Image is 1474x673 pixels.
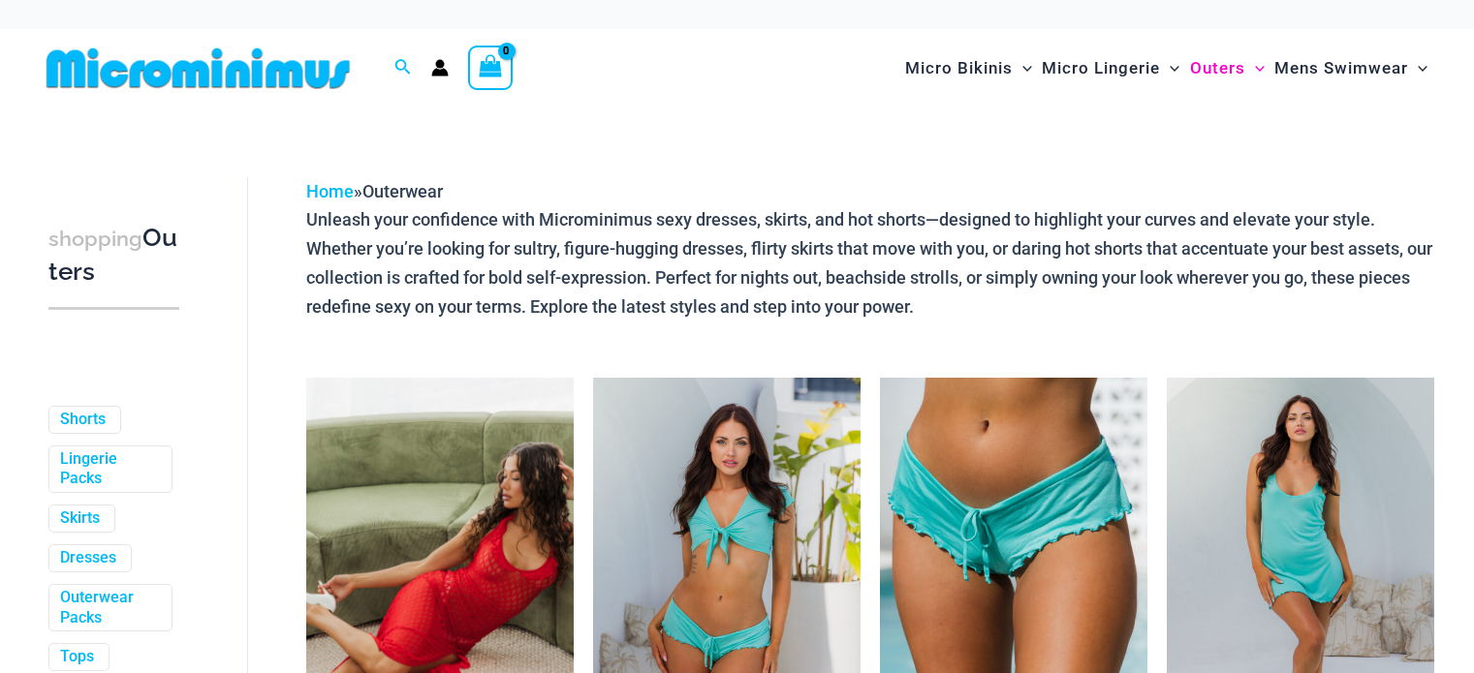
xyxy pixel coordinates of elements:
a: Skirts [60,508,100,529]
span: Micro Bikinis [905,44,1013,93]
span: Micro Lingerie [1042,44,1160,93]
a: OutersMenu ToggleMenu Toggle [1185,39,1270,98]
a: Mens SwimwearMenu ToggleMenu Toggle [1270,39,1432,98]
a: Account icon link [431,59,449,76]
a: View Shopping Cart, empty [468,46,513,90]
span: Menu Toggle [1160,44,1179,93]
h3: Outers [48,222,179,289]
span: Menu Toggle [1408,44,1427,93]
p: Unleash your confidence with Microminimus sexy dresses, skirts, and hot shorts—designed to highli... [306,205,1434,321]
a: Lingerie Packs [60,449,157,490]
a: Search icon link [394,56,412,80]
a: Micro LingerieMenu ToggleMenu Toggle [1037,39,1184,98]
nav: Site Navigation [897,36,1435,101]
span: Menu Toggle [1013,44,1032,93]
span: Menu Toggle [1245,44,1265,93]
a: Tops [60,647,94,667]
a: Micro BikinisMenu ToggleMenu Toggle [900,39,1037,98]
a: Home [306,181,354,201]
span: Outers [1190,44,1245,93]
span: » [306,181,443,201]
a: Dresses [60,548,116,568]
img: MM SHOP LOGO FLAT [39,46,358,90]
a: Shorts [60,410,106,430]
span: Mens Swimwear [1274,44,1408,93]
span: shopping [48,227,142,251]
span: Outerwear [362,181,443,201]
a: Outerwear Packs [60,588,157,628]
